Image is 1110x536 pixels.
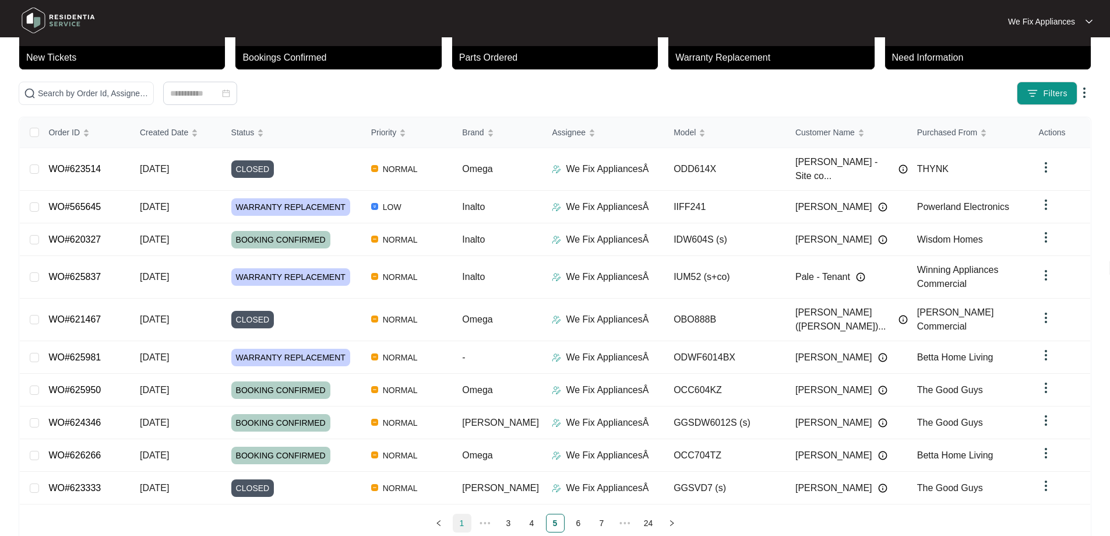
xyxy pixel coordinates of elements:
[48,126,80,139] span: Order ID
[664,374,786,407] td: OCC604KZ
[566,233,649,247] p: We Fix AppliancesÂ
[39,117,131,148] th: Order ID
[795,416,872,430] span: [PERSON_NAME]
[48,164,101,174] a: WO#623514
[48,272,101,282] a: WO#625837
[462,164,492,174] span: Omega
[566,481,649,495] p: We Fix AppliancesÂ
[378,162,422,176] span: NORMAL
[140,126,188,139] span: Created Date
[663,514,681,533] li: Next Page
[378,449,422,463] span: NORMAL
[378,270,422,284] span: NORMAL
[917,265,999,289] span: Winning Appliances Commercial
[48,234,101,244] a: WO#620327
[462,385,492,395] span: Omega
[664,439,786,472] td: OCC704TZ
[459,51,658,65] p: Parts Ordered
[48,418,101,428] a: WO#624346
[674,126,696,139] span: Model
[499,514,518,533] li: 3
[917,483,983,493] span: The Good Guys
[476,514,495,533] span: •••
[24,87,36,99] img: search-icon
[786,117,908,148] th: Customer Name
[552,315,561,324] img: Assigner Icon
[795,126,855,139] span: Customer Name
[917,385,983,395] span: The Good Guys
[547,514,564,532] a: 5
[462,234,485,244] span: Inalto
[1039,414,1053,428] img: dropdown arrow
[898,164,908,174] img: Info icon
[566,351,649,365] p: We Fix AppliancesÂ
[878,235,887,244] img: Info icon
[371,419,378,426] img: Vercel Logo
[552,235,561,244] img: Assigner Icon
[26,51,225,65] p: New Tickets
[378,233,422,247] span: NORMAL
[231,479,274,497] span: CLOSED
[917,234,983,244] span: Wisdom Homes
[664,299,786,341] td: OBO888B
[552,272,561,282] img: Assigner Icon
[378,313,422,327] span: NORMAL
[462,202,485,212] span: Inalto
[917,164,949,174] span: THYNK
[378,383,422,397] span: NORMAL
[371,273,378,280] img: Vercel Logo
[795,155,893,183] span: [PERSON_NAME] - Site co...
[795,351,872,365] span: [PERSON_NAME]
[795,481,872,495] span: [PERSON_NAME]
[371,236,378,243] img: Vercel Logo
[856,272,865,282] img: Info icon
[231,160,274,178] span: CLOSED
[1039,198,1053,212] img: dropdown arrow
[371,316,378,323] img: Vercel Logo
[668,520,675,527] span: right
[664,223,786,256] td: IDW604S (s)
[371,386,378,393] img: Vercel Logo
[462,126,484,139] span: Brand
[1039,268,1053,282] img: dropdown arrow
[48,314,101,324] a: WO#621467
[231,268,350,286] span: WARRANTY REPLACEMENT
[371,165,378,172] img: Vercel Logo
[878,353,887,362] img: Info icon
[795,383,872,397] span: [PERSON_NAME]
[664,117,786,148] th: Model
[917,418,983,428] span: The Good Guys
[917,352,993,362] span: Betta Home Living
[878,202,887,212] img: Info icon
[140,418,169,428] span: [DATE]
[462,418,539,428] span: [PERSON_NAME]
[371,353,378,360] img: Vercel Logo
[48,450,101,460] a: WO#626266
[523,514,541,532] a: 4
[429,514,448,533] button: left
[140,483,169,493] span: [DATE]
[378,200,406,214] span: LOW
[552,353,561,362] img: Assigner Icon
[795,306,893,334] span: [PERSON_NAME] ([PERSON_NAME])...
[795,270,850,284] span: Pale - Tenant
[1008,16,1075,27] p: We Fix Appliances
[500,514,517,532] a: 3
[917,202,1009,212] span: Powerland Electronics
[140,385,169,395] span: [DATE]
[38,87,149,100] input: Search by Order Id, Assignee Name, Customer Name, Brand and Model
[453,117,542,148] th: Brand
[1030,117,1090,148] th: Actions
[795,233,872,247] span: [PERSON_NAME]
[566,162,649,176] p: We Fix AppliancesÂ
[570,514,587,532] a: 6
[140,164,169,174] span: [DATE]
[1077,86,1091,100] img: dropdown arrow
[48,202,101,212] a: WO#565645
[462,314,492,324] span: Omega
[1043,87,1067,100] span: Filters
[48,385,101,395] a: WO#625950
[462,483,539,493] span: [PERSON_NAME]
[231,126,255,139] span: Status
[378,416,422,430] span: NORMAL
